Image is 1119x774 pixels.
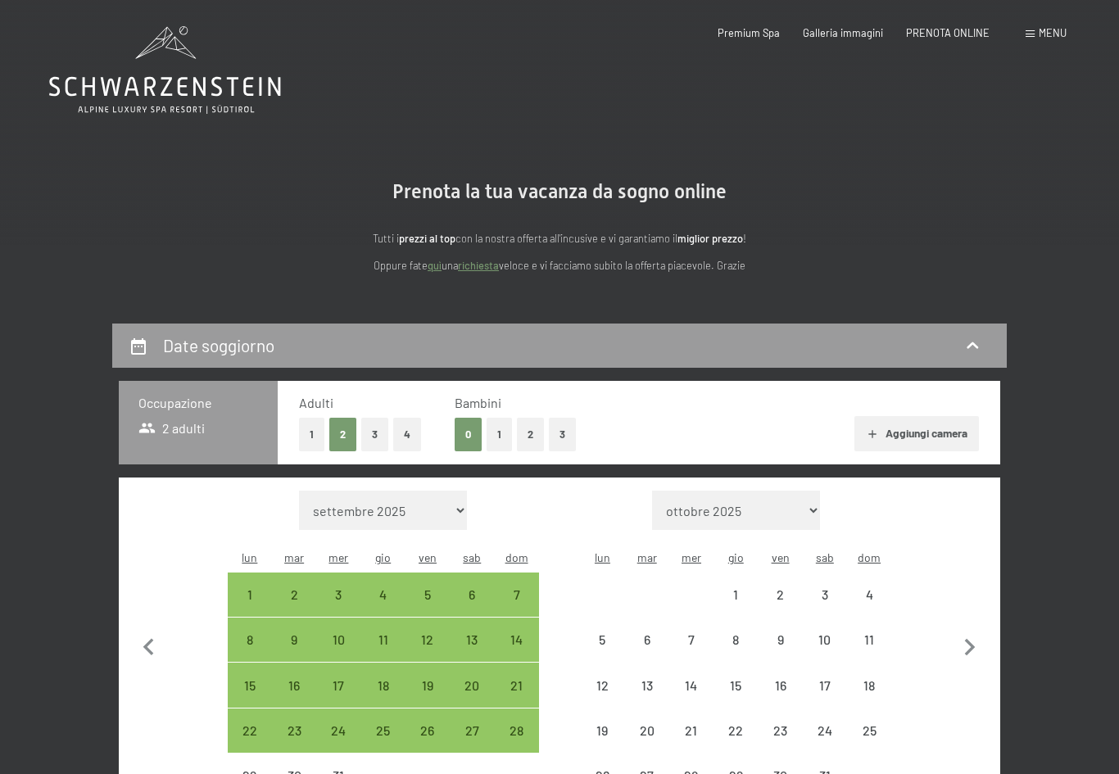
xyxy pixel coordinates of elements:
div: arrivo/check-in non effettuabile [625,618,669,662]
div: arrivo/check-in possibile [450,618,494,662]
div: 3 [318,588,359,629]
div: Thu Dec 18 2025 [361,663,405,707]
div: 21 [671,724,712,765]
div: Thu Dec 04 2025 [361,573,405,617]
div: arrivo/check-in possibile [228,573,272,617]
div: arrivo/check-in possibile [228,618,272,662]
span: Menu [1039,26,1067,39]
div: Sun Dec 14 2025 [494,618,538,662]
div: 14 [671,679,712,720]
div: Mon Dec 15 2025 [228,663,272,707]
div: arrivo/check-in possibile [316,708,360,753]
div: Tue Dec 02 2025 [272,573,316,617]
span: Adulti [299,395,333,410]
div: Sat Jan 17 2026 [803,663,847,707]
button: 0 [455,418,482,451]
div: arrivo/check-in possibile [450,708,494,753]
div: 12 [582,679,623,720]
button: 3 [361,418,388,451]
div: arrivo/check-in non effettuabile [803,708,847,753]
div: Wed Dec 03 2025 [316,573,360,617]
div: arrivo/check-in possibile [272,573,316,617]
div: arrivo/check-in non effettuabile [758,708,802,753]
div: Tue Dec 09 2025 [272,618,316,662]
div: arrivo/check-in possibile [316,618,360,662]
div: Mon Jan 12 2026 [580,663,624,707]
div: 18 [363,679,404,720]
div: Thu Dec 11 2025 [361,618,405,662]
div: arrivo/check-in possibile [494,573,538,617]
div: Sun Jan 04 2026 [847,573,891,617]
div: Sat Jan 03 2026 [803,573,847,617]
button: 2 [517,418,544,451]
div: 1 [715,588,756,629]
div: Thu Dec 25 2025 [361,708,405,753]
div: arrivo/check-in possibile [361,708,405,753]
div: Mon Dec 01 2025 [228,573,272,617]
div: Wed Dec 24 2025 [316,708,360,753]
div: Mon Jan 19 2026 [580,708,624,753]
abbr: mercoledì [328,550,348,564]
div: Wed Jan 14 2026 [669,663,714,707]
div: arrivo/check-in non effettuabile [714,573,758,617]
div: 28 [496,724,537,765]
span: Premium Spa [718,26,780,39]
div: arrivo/check-in possibile [316,573,360,617]
div: arrivo/check-in non effettuabile [580,618,624,662]
div: arrivo/check-in possibile [272,708,316,753]
abbr: lunedì [242,550,257,564]
div: Wed Jan 21 2026 [669,708,714,753]
div: arrivo/check-in possibile [405,573,450,617]
div: 15 [229,679,270,720]
abbr: venerdì [772,550,790,564]
div: Sat Jan 10 2026 [803,618,847,662]
div: Fri Dec 05 2025 [405,573,450,617]
div: 19 [407,679,448,720]
div: arrivo/check-in possibile [361,663,405,707]
div: 20 [627,724,668,765]
div: arrivo/check-in non effettuabile [714,708,758,753]
abbr: martedì [284,550,304,564]
div: Fri Dec 26 2025 [405,708,450,753]
a: richiesta [458,259,499,272]
div: arrivo/check-in non effettuabile [803,663,847,707]
div: arrivo/check-in non effettuabile [803,573,847,617]
div: 25 [849,724,890,765]
div: 22 [229,724,270,765]
strong: prezzi al top [399,232,455,245]
div: 10 [318,633,359,674]
abbr: giovedì [375,550,391,564]
div: arrivo/check-in non effettuabile [669,663,714,707]
div: Fri Dec 12 2025 [405,618,450,662]
div: 24 [804,724,845,765]
button: 2 [329,418,356,451]
div: 27 [451,724,492,765]
div: 16 [274,679,315,720]
div: Tue Jan 20 2026 [625,708,669,753]
abbr: domenica [858,550,881,564]
div: arrivo/check-in non effettuabile [580,708,624,753]
abbr: sabato [816,550,834,564]
div: Thu Jan 22 2026 [714,708,758,753]
div: Fri Dec 19 2025 [405,663,450,707]
div: 1 [229,588,270,629]
abbr: lunedì [595,550,610,564]
div: arrivo/check-in possibile [361,618,405,662]
div: Fri Jan 23 2026 [758,708,802,753]
div: Sat Dec 13 2025 [450,618,494,662]
div: 18 [849,679,890,720]
div: 7 [671,633,712,674]
div: Tue Dec 16 2025 [272,663,316,707]
div: Sun Jan 11 2026 [847,618,891,662]
div: 4 [849,588,890,629]
div: arrivo/check-in possibile [316,663,360,707]
div: arrivo/check-in non effettuabile [625,663,669,707]
div: Sun Jan 25 2026 [847,708,891,753]
div: 8 [715,633,756,674]
div: 2 [759,588,800,629]
div: 8 [229,633,270,674]
abbr: mercoledì [682,550,701,564]
div: arrivo/check-in possibile [272,618,316,662]
div: arrivo/check-in possibile [405,618,450,662]
div: arrivo/check-in possibile [272,663,316,707]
